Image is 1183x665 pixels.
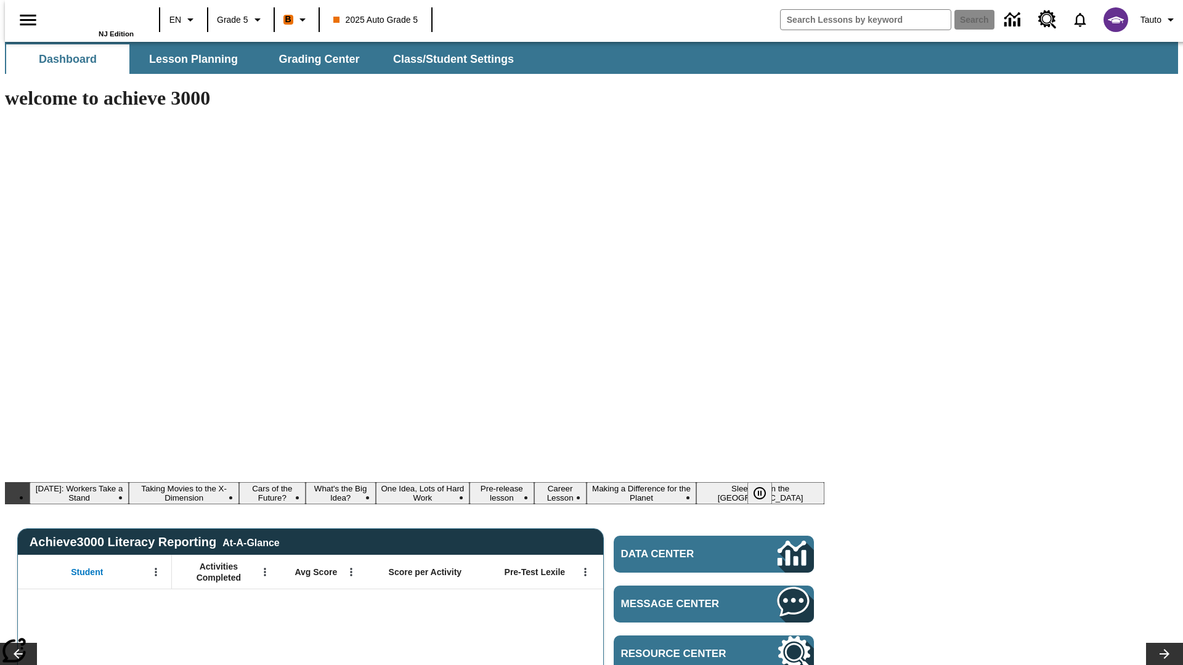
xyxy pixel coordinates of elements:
[621,598,741,610] span: Message Center
[5,87,824,110] h1: welcome to achieve 3000
[997,3,1031,37] a: Data Center
[217,14,248,26] span: Grade 5
[149,52,238,66] span: Lesson Planning
[99,30,134,38] span: NJ Edition
[747,482,784,504] div: Pause
[376,482,470,504] button: Slide 5 One Idea, Lots of Hard Work
[621,548,736,560] span: Data Center
[39,52,97,66] span: Dashboard
[212,9,270,31] button: Grade: Grade 5, Select a grade
[576,563,595,581] button: Open Menu
[383,44,524,74] button: Class/Student Settings
[278,9,315,31] button: Boost Class color is orange. Change class color
[747,482,772,504] button: Pause
[333,14,418,26] span: 2025 Auto Grade 5
[10,2,46,38] button: Open side menu
[30,482,129,504] button: Slide 1 Labor Day: Workers Take a Stand
[1140,14,1161,26] span: Tauto
[614,536,814,573] a: Data Center
[258,44,381,74] button: Grading Center
[54,4,134,38] div: Home
[129,482,239,504] button: Slide 2 Taking Movies to the X-Dimension
[1064,4,1096,36] a: Notifications
[614,586,814,623] a: Message Center
[54,6,134,30] a: Home
[278,52,359,66] span: Grading Center
[587,482,697,504] button: Slide 8 Making a Difference for the Planet
[5,42,1178,74] div: SubNavbar
[256,563,274,581] button: Open Menu
[239,482,306,504] button: Slide 3 Cars of the Future?
[30,535,280,549] span: Achieve3000 Literacy Reporting
[470,482,534,504] button: Slide 6 Pre-release lesson
[696,482,824,504] button: Slide 9 Sleepless in the Animal Kingdom
[5,44,525,74] div: SubNavbar
[169,14,181,26] span: EN
[1146,643,1183,665] button: Lesson carousel, Next
[132,44,255,74] button: Lesson Planning
[534,482,587,504] button: Slide 7 Career Lesson
[306,482,376,504] button: Slide 4 What's the Big Idea?
[389,566,462,578] span: Score per Activity
[164,9,203,31] button: Language: EN, Select a language
[505,566,566,578] span: Pre-Test Lexile
[222,535,279,549] div: At-A-Glance
[71,566,103,578] span: Student
[178,561,259,583] span: Activities Completed
[393,52,514,66] span: Class/Student Settings
[285,12,291,27] span: B
[342,563,360,581] button: Open Menu
[1031,3,1064,36] a: Resource Center, Will open in new tab
[295,566,337,578] span: Avg Score
[1136,9,1183,31] button: Profile/Settings
[147,563,165,581] button: Open Menu
[6,44,129,74] button: Dashboard
[1104,7,1128,32] img: avatar image
[621,648,741,660] span: Resource Center
[1096,4,1136,36] button: Select a new avatar
[781,10,951,30] input: search field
